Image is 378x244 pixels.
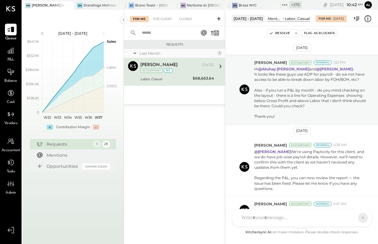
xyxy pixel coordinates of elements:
div: Thank you! [254,114,367,119]
div: int [163,68,173,73]
a: Admin [0,178,21,196]
div: [DATE] [202,63,214,68]
div: copy link [322,2,328,8]
div: Requests [127,42,222,47]
div: Internal [314,60,332,65]
div: [DATE] [333,17,344,21]
span: Tasks [7,169,15,175]
text: W37 [95,115,102,120]
button: Flag as Blocker [302,30,337,37]
button: Al [364,1,372,9]
div: Brass NYC [239,3,257,8]
text: $256.4K [26,82,39,86]
div: Accountant [289,143,311,147]
div: BN [232,3,238,8]
button: Resolve [267,30,292,37]
text: W33 [54,115,61,120]
div: [DATE] - [DATE] [47,31,99,36]
text: $641.1K [27,39,39,44]
div: Internal [314,202,332,206]
text: $512.9K [27,53,39,58]
div: Monthly P&L Comparison [268,16,282,21]
strong: @[PERSON_NAME] [254,149,291,154]
div: [DATE] [293,44,311,52]
div: Requests [46,141,90,147]
span: 6:47 AM [333,202,347,207]
div: For Client [150,16,175,22]
span: Admin [6,190,16,196]
div: HN [25,3,31,8]
a: Balance [0,66,21,84]
div: Labor, Casual [140,76,191,82]
span: Vendors [4,121,18,126]
div: - [93,125,99,130]
div: Labor, Casual [285,16,310,21]
div: Accountant [289,202,311,206]
text: COGS [107,84,117,88]
p: We’re using Paylocity for this client, and we do have job-wise payroll details. However, we’ll ne... [254,149,367,191]
span: [PERSON_NAME] [254,143,287,148]
div: Internal [314,143,332,148]
div: For Me [319,17,331,21]
div: Na [180,3,186,8]
span: Cash [7,100,15,105]
div: [DATE] [293,127,311,135]
div: $68,663.64 [193,75,214,81]
div: 1 [93,140,101,148]
div: Coming Soon [82,163,110,169]
strong: @Akshay [PERSON_NAME] [258,67,309,71]
div: Last Month [139,51,215,56]
span: Accountant [2,148,20,153]
text: W34 [64,115,72,120]
div: Opportunities [46,163,79,169]
div: [PERSON_NAME]'s Nashville [32,3,65,8]
p: Hi and - [254,66,367,119]
a: P&L [0,45,21,63]
div: Mentions [46,152,107,158]
text: W36 [84,115,92,120]
div: [DATE] [330,2,363,8]
div: [DATE] - [DATE] [232,15,265,22]
text: Labor [107,65,116,69]
span: [PERSON_NAME] [254,201,287,207]
div: + 275 [289,1,302,8]
span: P&L [7,57,14,63]
text: $128.2K [27,96,39,100]
div: 28 [103,140,110,148]
span: Balance [4,78,17,84]
div: Closed [176,16,195,22]
span: Queue [5,36,17,41]
a: Vendors [0,108,21,126]
div: Narbona at [GEOGRAPHIC_DATA] LLC [187,3,220,8]
text: Sales [107,39,116,44]
text: W35 [74,115,82,120]
a: Cash [0,87,21,105]
p: Heard. Let's hit on that when we meet with them. And thank you!! [254,208,367,218]
div: Accountant [289,61,311,65]
span: 10 : 42 [344,2,357,8]
div: It looks like these guys use ADP for payroll - do we not have access to be able to break down lab... [254,72,367,82]
a: Tasks [0,157,21,175]
strong: @[PERSON_NAME] [316,67,353,71]
a: Accountant [0,136,21,153]
text: $384.6K [26,68,39,72]
div: SM [77,3,82,8]
div: Contribution Margin [56,125,90,130]
span: 1:23 PM [333,60,346,65]
text: 0 [37,110,39,114]
div: For Me [130,16,149,22]
div: BT [129,3,134,8]
div: Standings Melrose [83,3,116,8]
span: [PERSON_NAME] [254,60,287,65]
div: 1 [217,51,222,56]
text: W32 [43,115,51,120]
span: 4:38 AM [333,143,347,148]
div: Bravo Toast – [GEOGRAPHIC_DATA] [135,3,168,8]
a: Queue [0,24,21,41]
span: am [358,2,363,7]
div: Accountant [140,68,162,73]
div: [PERSON_NAME] [140,62,178,68]
div: Also - if you run a P&L by month - do you mind checking on the layout - there is a line for Opera... [254,88,367,109]
div: + [47,125,53,130]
